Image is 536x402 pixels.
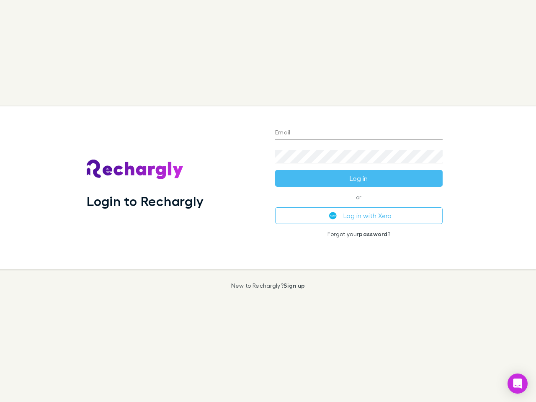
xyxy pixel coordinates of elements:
a: password [359,230,387,237]
p: New to Rechargly? [231,282,305,289]
a: Sign up [283,282,305,289]
button: Log in with Xero [275,207,443,224]
div: Open Intercom Messenger [508,374,528,394]
button: Log in [275,170,443,187]
p: Forgot your ? [275,231,443,237]
img: Rechargly's Logo [87,160,184,180]
h1: Login to Rechargly [87,193,204,209]
img: Xero's logo [329,212,337,219]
